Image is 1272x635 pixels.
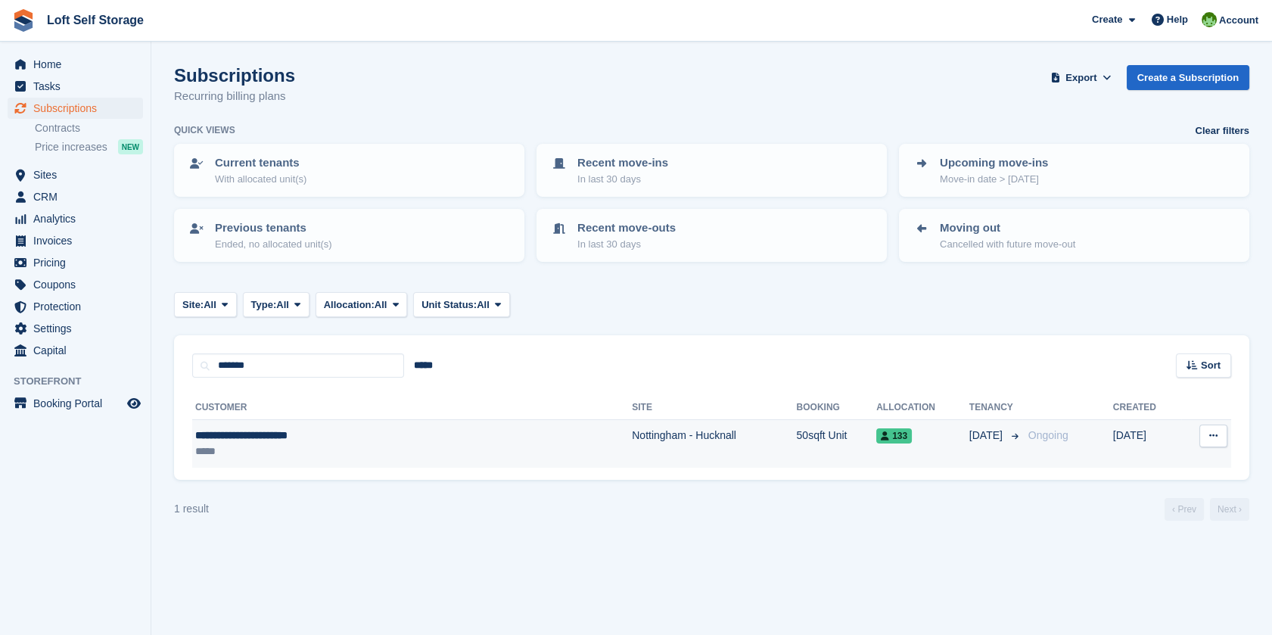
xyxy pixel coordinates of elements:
a: menu [8,54,143,75]
span: Allocation: [324,297,375,313]
span: Help [1167,12,1188,27]
button: Type: All [243,292,309,317]
th: Created [1113,396,1181,420]
div: NEW [118,139,143,154]
span: Sites [33,164,124,185]
a: menu [8,340,143,361]
p: Current tenants [215,154,306,172]
p: In last 30 days [577,237,676,252]
th: Booking [796,396,876,420]
span: All [204,297,216,313]
button: Export [1048,65,1115,90]
a: menu [8,296,143,317]
p: Upcoming move-ins [940,154,1048,172]
span: Price increases [35,140,107,154]
span: Protection [33,296,124,317]
span: Unit Status: [421,297,477,313]
p: Recurring billing plans [174,88,295,105]
span: Tasks [33,76,124,97]
img: James Johnson [1202,12,1217,27]
a: Preview store [125,394,143,412]
p: Moving out [940,219,1075,237]
a: Create a Subscription [1127,65,1249,90]
span: Settings [33,318,124,339]
th: Site [632,396,796,420]
span: [DATE] [969,428,1006,444]
a: menu [8,252,143,273]
span: Booking Portal [33,393,124,414]
a: menu [8,208,143,229]
a: menu [8,274,143,295]
span: Storefront [14,374,151,389]
p: Previous tenants [215,219,332,237]
a: Current tenants With allocated unit(s) [176,145,523,195]
span: Type: [251,297,277,313]
span: Analytics [33,208,124,229]
a: Price increases NEW [35,139,143,155]
span: Create [1092,12,1122,27]
p: With allocated unit(s) [215,172,306,187]
span: Coupons [33,274,124,295]
nav: Page [1162,498,1252,521]
img: stora-icon-8386f47178a22dfd0bd8f6a31ec36ba5ce8667c1dd55bd0f319d3a0aa187defe.svg [12,9,35,32]
a: Previous [1165,498,1204,521]
a: menu [8,76,143,97]
td: [DATE] [1113,420,1181,468]
a: Moving out Cancelled with future move-out [900,210,1248,260]
h6: Quick views [174,123,235,137]
a: Previous tenants Ended, no allocated unit(s) [176,210,523,260]
span: Ongoing [1028,429,1068,441]
td: 50sqft Unit [796,420,876,468]
a: menu [8,393,143,414]
a: menu [8,230,143,251]
span: Export [1065,70,1096,86]
a: menu [8,186,143,207]
span: Sort [1201,358,1221,373]
span: All [276,297,289,313]
th: Customer [192,396,632,420]
a: menu [8,98,143,119]
a: Loft Self Storage [41,8,150,33]
span: Invoices [33,230,124,251]
p: Cancelled with future move-out [940,237,1075,252]
a: Upcoming move-ins Move-in date > [DATE] [900,145,1248,195]
span: Site: [182,297,204,313]
a: Recent move-outs In last 30 days [538,210,885,260]
a: Next [1210,498,1249,521]
span: Account [1219,13,1258,28]
span: Capital [33,340,124,361]
span: All [375,297,387,313]
button: Unit Status: All [413,292,509,317]
th: Allocation [876,396,969,420]
span: All [477,297,490,313]
a: menu [8,164,143,185]
a: Clear filters [1195,123,1249,139]
a: menu [8,318,143,339]
span: Pricing [33,252,124,273]
button: Site: All [174,292,237,317]
div: 1 result [174,501,209,517]
h1: Subscriptions [174,65,295,86]
a: Contracts [35,121,143,135]
p: Ended, no allocated unit(s) [215,237,332,252]
span: 133 [876,428,912,444]
p: Recent move-ins [577,154,668,172]
td: Nottingham - Hucknall [632,420,796,468]
p: Move-in date > [DATE] [940,172,1048,187]
a: Recent move-ins In last 30 days [538,145,885,195]
th: Tenancy [969,396,1022,420]
span: CRM [33,186,124,207]
span: Subscriptions [33,98,124,119]
button: Allocation: All [316,292,408,317]
p: Recent move-outs [577,219,676,237]
span: Home [33,54,124,75]
p: In last 30 days [577,172,668,187]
